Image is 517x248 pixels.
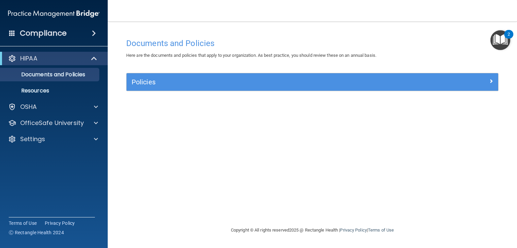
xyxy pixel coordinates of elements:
p: OSHA [20,103,37,111]
span: Here are the documents and policies that apply to your organization. As best practice, you should... [126,53,376,58]
a: OfficeSafe University [8,119,98,127]
p: HIPAA [20,54,37,63]
h5: Policies [132,78,400,86]
p: Documents and Policies [4,71,96,78]
p: Settings [20,135,45,143]
a: Privacy Policy [340,228,367,233]
h4: Documents and Policies [126,39,498,48]
a: OSHA [8,103,98,111]
h4: Compliance [20,29,67,38]
a: Settings [8,135,98,143]
div: 2 [508,34,510,43]
a: Terms of Use [368,228,394,233]
a: Privacy Policy [45,220,75,226]
p: Resources [4,87,96,94]
p: OfficeSafe University [20,119,84,127]
img: PMB logo [8,7,100,20]
div: Copyright © All rights reserved 2025 @ Rectangle Health | | [189,219,435,241]
button: Open Resource Center, 2 new notifications [490,30,510,50]
a: Policies [132,77,493,87]
a: HIPAA [8,54,98,63]
a: Terms of Use [9,220,37,226]
span: Ⓒ Rectangle Health 2024 [9,229,64,236]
